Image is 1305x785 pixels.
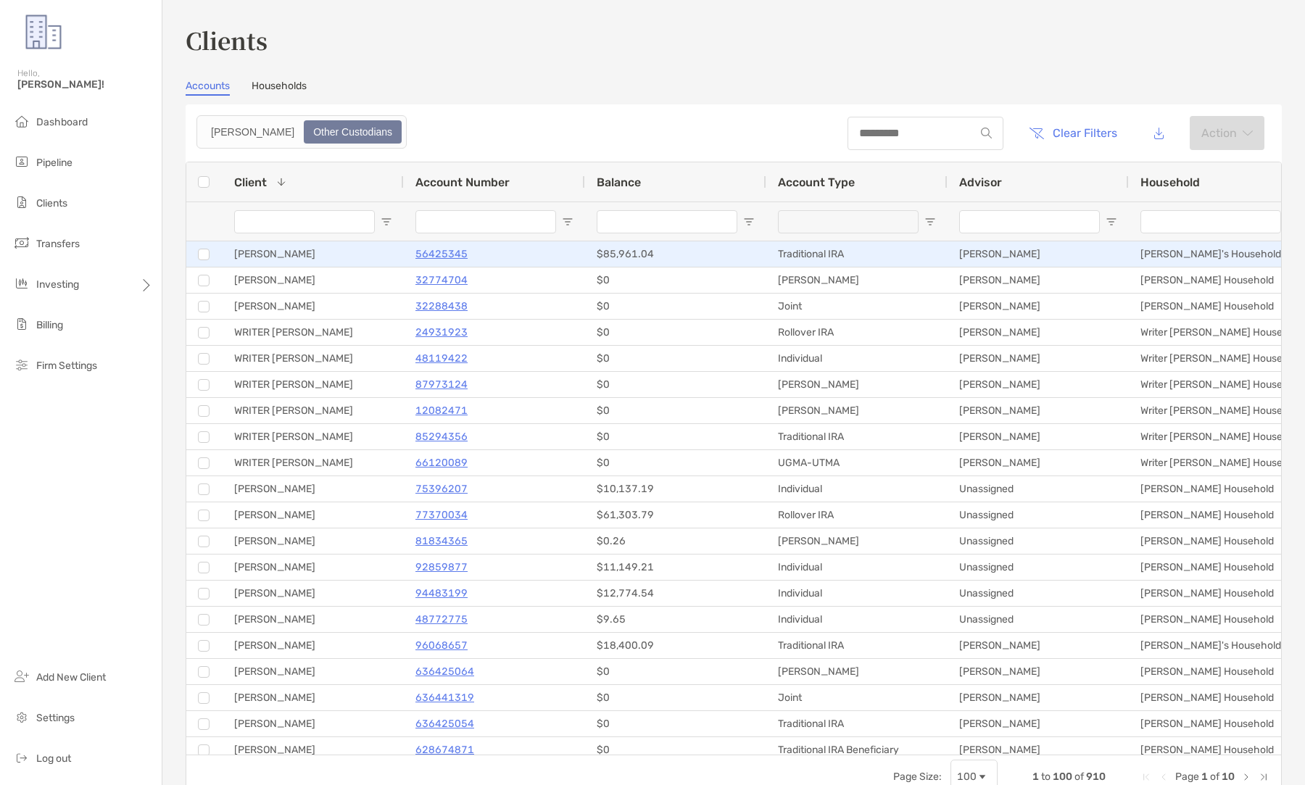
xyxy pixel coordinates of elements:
div: Individual [766,581,948,606]
div: [PERSON_NAME] [223,659,404,684]
span: of [1210,771,1219,783]
span: 10 [1222,771,1235,783]
div: $0 [585,294,766,319]
a: 87973124 [415,375,468,394]
div: [PERSON_NAME] [948,737,1129,763]
div: Joint [766,294,948,319]
img: input icon [981,128,992,138]
div: [PERSON_NAME] [223,685,404,710]
div: $0 [585,450,766,475]
p: 48772775 [415,610,468,628]
span: Dashboard [36,116,88,128]
button: Open Filter Menu [924,216,936,228]
a: 81834365 [415,532,468,550]
div: $0 [585,659,766,684]
a: 628674871 [415,741,474,759]
div: segmented control [196,115,407,149]
span: Page [1175,771,1199,783]
div: $12,774.54 [585,581,766,606]
input: Client Filter Input [234,210,375,233]
div: Unassigned [948,528,1129,554]
img: billing icon [13,315,30,333]
div: [PERSON_NAME] [948,659,1129,684]
div: WRITER [PERSON_NAME] [223,398,404,423]
img: clients icon [13,194,30,211]
div: Rollover IRA [766,502,948,528]
div: $0 [585,685,766,710]
a: 12082471 [415,402,468,420]
div: [PERSON_NAME] [948,685,1129,710]
a: 32288438 [415,297,468,315]
div: $11,149.21 [585,555,766,580]
div: Joint [766,685,948,710]
p: 96068657 [415,636,468,655]
a: 32774704 [415,271,468,289]
div: [PERSON_NAME] [948,711,1129,736]
input: Account Number Filter Input [415,210,556,233]
a: 636441319 [415,689,474,707]
div: $0 [585,346,766,371]
p: 66120089 [415,454,468,472]
a: 636425064 [415,663,474,681]
span: Clients [36,197,67,209]
div: Last Page [1258,771,1269,783]
div: $0 [585,267,766,293]
p: 75396207 [415,480,468,498]
button: Actionarrow [1190,116,1264,150]
a: 92859877 [415,558,468,576]
div: Previous Page [1158,771,1169,783]
div: WRITER [PERSON_NAME] [223,450,404,475]
div: [PERSON_NAME] [948,372,1129,397]
div: Traditional IRA [766,241,948,267]
img: investing icon [13,275,30,292]
img: Zoe Logo [17,6,70,58]
div: [PERSON_NAME] [766,267,948,293]
div: [PERSON_NAME] [223,555,404,580]
img: add_new_client icon [13,668,30,685]
button: Clear Filters [1018,117,1128,149]
a: 56425345 [415,245,468,263]
span: of [1074,771,1084,783]
span: 1 [1201,771,1208,783]
div: Individual [766,607,948,632]
div: 100 [957,771,977,783]
div: WRITER [PERSON_NAME] [223,424,404,449]
div: [PERSON_NAME] [223,267,404,293]
button: Open Filter Menu [562,216,573,228]
div: $10,137.19 [585,476,766,502]
div: Unassigned [948,502,1129,528]
p: 94483199 [415,584,468,602]
a: 48119422 [415,349,468,367]
div: [PERSON_NAME] [948,633,1129,658]
div: [PERSON_NAME] [223,241,404,267]
button: Open Filter Menu [381,216,392,228]
p: 85294356 [415,428,468,446]
span: Billing [36,319,63,331]
div: $0 [585,711,766,736]
div: [PERSON_NAME] [766,528,948,554]
div: Unassigned [948,555,1129,580]
div: [PERSON_NAME] [223,294,404,319]
span: to [1041,771,1051,783]
div: [PERSON_NAME] [948,241,1129,267]
div: WRITER [PERSON_NAME] [223,372,404,397]
span: Add New Client [36,671,106,684]
img: settings icon [13,708,30,726]
span: Investing [36,278,79,291]
div: [PERSON_NAME] [948,320,1129,345]
div: [PERSON_NAME] [948,294,1129,319]
div: [PERSON_NAME] [223,737,404,763]
input: Advisor Filter Input [959,210,1100,233]
a: Households [252,80,307,96]
img: pipeline icon [13,153,30,170]
div: $0 [585,737,766,763]
div: [PERSON_NAME] [223,502,404,528]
